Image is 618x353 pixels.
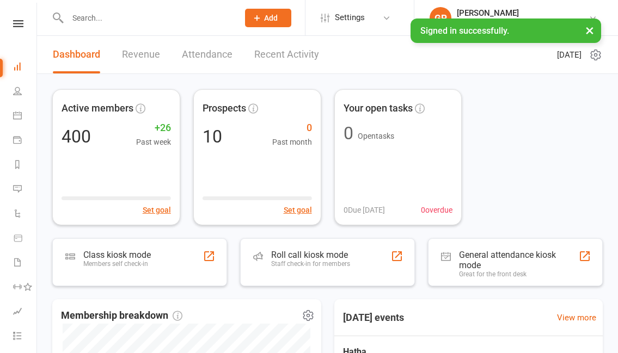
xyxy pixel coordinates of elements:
div: Staff check-in for members [271,260,350,268]
span: Your open tasks [344,101,413,116]
button: Add [245,9,291,27]
div: Australian School of Meditation & Yoga [457,18,589,28]
button: Set goal [284,204,312,216]
div: 10 [203,128,222,145]
span: [DATE] [557,48,582,61]
a: Dashboard [13,55,38,80]
a: Product Sales [13,227,38,251]
span: Past week [136,136,171,148]
span: Prospects [203,101,246,116]
a: Attendance [182,36,232,73]
span: +26 [136,120,171,136]
span: 0 overdue [421,204,452,216]
div: GP [430,7,451,29]
span: 0 Due [DATE] [344,204,385,216]
div: Great for the front desk [459,270,578,278]
button: × [580,18,599,42]
span: Past month [272,136,312,148]
div: General attendance kiosk mode [459,250,578,270]
span: Active members [62,101,133,116]
a: Reports [13,153,38,178]
a: View more [557,311,596,324]
span: Settings [335,5,365,30]
span: Add [264,14,278,22]
div: Class kiosk mode [83,250,151,260]
a: Assessments [13,300,38,325]
a: Revenue [122,36,160,73]
span: Open tasks [358,132,394,140]
div: 0 [344,125,353,142]
button: Set goal [143,204,171,216]
a: Calendar [13,104,38,129]
h3: [DATE] events [334,308,413,327]
span: Membership breakdown [61,308,182,324]
a: Payments [13,129,38,153]
div: Roll call kiosk mode [271,250,350,260]
div: Members self check-in [83,260,151,268]
span: 0 [272,120,312,136]
a: Dashboard [53,36,100,73]
a: Recent Activity [254,36,319,73]
div: [PERSON_NAME] [457,8,589,18]
a: People [13,80,38,104]
input: Search... [64,10,231,26]
div: 400 [62,128,91,145]
span: Signed in successfully. [420,26,509,36]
